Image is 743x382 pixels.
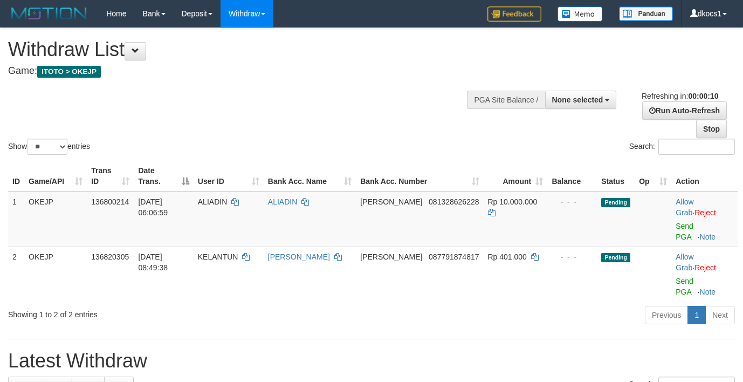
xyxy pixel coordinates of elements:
a: Allow Grab [676,253,693,272]
img: Button%20Memo.svg [558,6,603,22]
img: Feedback.jpg [487,6,541,22]
span: · [676,253,694,272]
th: Trans ID: activate to sort column ascending [87,161,134,192]
a: Reject [694,263,716,272]
th: Bank Acc. Number: activate to sort column ascending [356,161,483,192]
span: Rp 10.000.000 [488,197,538,206]
span: Copy 081328626228 to clipboard [429,197,479,206]
td: 2 [8,247,24,302]
td: OKEJP [24,192,87,247]
th: Action [671,161,738,192]
a: ALIADIN [268,197,297,206]
a: Next [705,306,735,324]
div: PGA Site Balance / [467,91,545,109]
select: Showentries [27,139,67,155]
span: 136820305 [91,253,129,261]
td: OKEJP [24,247,87,302]
a: Send PGA [676,277,693,296]
th: Status [597,161,635,192]
td: · [671,247,738,302]
th: Amount: activate to sort column ascending [484,161,548,192]
a: Previous [645,306,688,324]
button: None selected [545,91,617,109]
span: Pending [601,253,630,262]
span: None selected [552,95,603,104]
a: 1 [687,306,706,324]
label: Show entries [8,139,90,155]
a: Note [700,288,716,296]
h1: Withdraw List [8,39,485,60]
span: Pending [601,198,630,207]
a: Stop [696,120,727,138]
input: Search: [658,139,735,155]
th: User ID: activate to sort column ascending [194,161,264,192]
span: [PERSON_NAME] [360,197,422,206]
img: panduan.png [619,6,673,21]
td: · [671,192,738,247]
h4: Game: [8,66,485,77]
div: Showing 1 to 2 of 2 entries [8,305,301,320]
td: 1 [8,192,24,247]
th: ID [8,161,24,192]
label: Search: [629,139,735,155]
a: Allow Grab [676,197,693,217]
h1: Latest Withdraw [8,350,735,372]
span: 136800214 [91,197,129,206]
span: ITOTO > OKEJP [37,66,101,78]
span: [PERSON_NAME] [360,253,422,261]
th: Op: activate to sort column ascending [635,161,671,192]
span: Copy 087791874817 to clipboard [429,253,479,261]
th: Date Trans.: activate to sort column descending [134,161,193,192]
a: Send PGA [676,222,693,241]
span: Refreshing in: [642,92,718,100]
span: KELANTUN [198,253,238,261]
span: · [676,197,694,217]
img: MOTION_logo.png [8,5,90,22]
th: Bank Acc. Name: activate to sort column ascending [264,161,356,192]
th: Game/API: activate to sort column ascending [24,161,87,192]
strong: 00:00:10 [688,92,718,100]
a: Reject [694,208,716,217]
span: ALIADIN [198,197,227,206]
div: - - - [552,196,593,207]
span: [DATE] 08:49:38 [138,253,168,272]
a: Note [700,233,716,241]
a: [PERSON_NAME] [268,253,330,261]
div: - - - [552,251,593,262]
span: Rp 401.000 [488,253,527,261]
a: Run Auto-Refresh [642,101,727,120]
span: [DATE] 06:06:59 [138,197,168,217]
th: Balance [547,161,597,192]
